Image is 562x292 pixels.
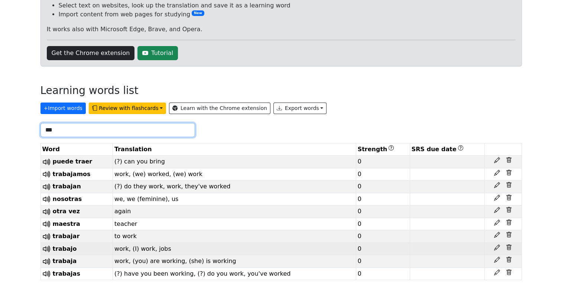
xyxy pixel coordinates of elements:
[53,195,82,202] span: nosotras
[137,46,178,60] a: Tutorial
[356,143,410,156] th: Strength
[59,1,516,10] li: Select text on websites, look up the translation and save it as a learning word
[113,255,356,268] td: work, (you) are working, (she) is working
[356,218,410,230] td: 0
[113,218,356,230] td: teacher
[40,84,139,97] h3: Learning words list
[113,143,356,156] th: Translation
[53,233,80,240] span: trabajar
[53,158,92,165] span: puede traer
[113,168,356,181] td: work, (we) worked, (we) work
[356,205,410,218] td: 0
[53,270,80,277] span: trabajas
[356,230,410,243] td: 0
[53,183,81,190] span: trabajan
[89,103,166,114] button: Review with flashcards
[113,193,356,205] td: we, we (feminine), us
[113,156,356,168] td: (?) can you bring
[47,46,135,60] a: Get the Chrome extension
[356,243,410,255] td: 0
[356,255,410,268] td: 0
[356,193,410,205] td: 0
[47,25,516,34] p: It works also with Microsoft Edge, Brave, and Opera.
[113,181,356,193] td: (?) do they work, work, they've worked
[356,156,410,168] td: 0
[356,181,410,193] td: 0
[113,267,356,280] td: (?) have you been working, (?) do you work, you've worked
[273,103,327,114] button: Export words
[53,245,77,252] span: trabajo
[40,103,89,110] a: +Import words
[53,171,91,178] span: trabajamos
[356,168,410,181] td: 0
[40,103,86,114] button: +Import words
[53,220,80,227] span: maestra
[169,103,270,114] a: Learn with the Chrome extension
[40,143,113,156] th: Word
[53,257,77,265] span: trabaja
[59,10,516,19] li: Import content from web pages for studying
[410,143,484,156] th: SRS due date
[192,10,204,16] span: New
[113,230,356,243] td: to work
[113,205,356,218] td: again
[53,208,80,215] span: otra vez
[356,267,410,280] td: 0
[113,243,356,255] td: work, (I) work, jobs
